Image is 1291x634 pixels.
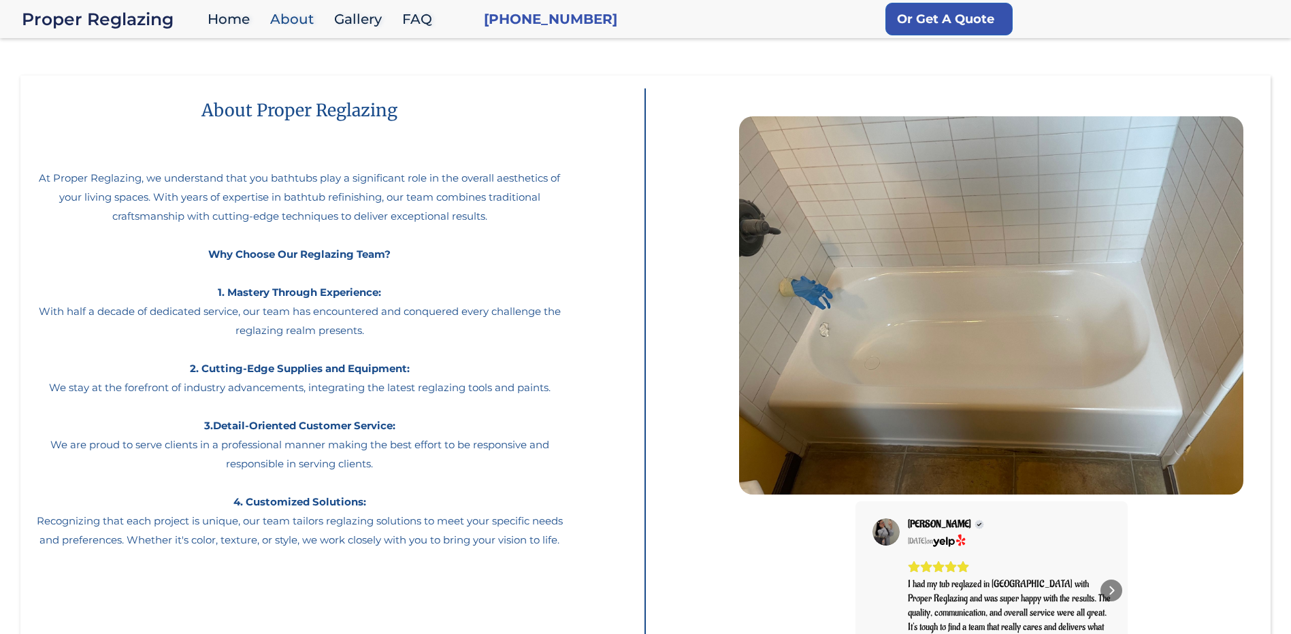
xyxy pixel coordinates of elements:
div: Verified Customer [975,520,984,529]
img: Chin K. [872,518,900,546]
strong: Detail-Oriented Customer Service: [213,419,395,432]
h1: About Proper Reglazing [174,89,425,131]
a: Or Get A Quote [885,3,1013,35]
strong: Why Choose Our Reglazing Team? 1. Mastery Through Experience: [208,248,391,299]
a: About [263,5,327,34]
a: [PHONE_NUMBER] [484,10,617,29]
div: Rating: 5.0 out of 5 [908,561,1111,573]
div: [DATE] [908,536,926,547]
div: Previous [861,580,883,601]
strong: 4. Customized Solutions: [233,495,366,508]
a: FAQ [395,5,446,34]
p: At Proper Reglazing, we understand that you bathtubs play a significant role in the overall aesth... [34,141,566,550]
a: Gallery [327,5,395,34]
div: Next [1100,580,1122,601]
span: [PERSON_NAME] [908,518,971,531]
strong: 3. [204,419,213,432]
a: Home [201,5,263,34]
div: on [908,536,933,547]
div: Proper Reglazing [22,10,201,29]
a: home [22,10,201,29]
strong: 2. Cutting-Edge Supplies and Equipment: [190,362,410,375]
